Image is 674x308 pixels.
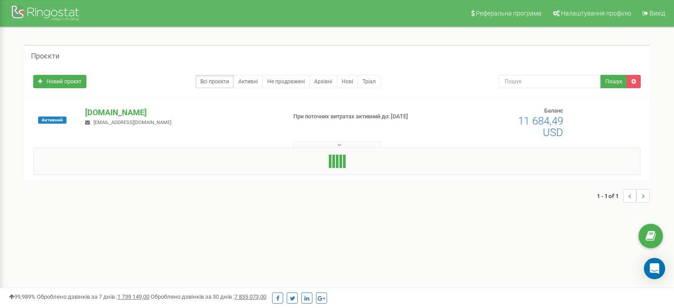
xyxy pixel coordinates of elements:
[33,75,86,88] a: Новий проєкт
[94,120,171,125] span: [EMAIL_ADDRESS][DOMAIN_NAME]
[293,113,435,121] p: При поточних витратах активний до: [DATE]
[476,10,542,17] span: Реферальна програма
[544,107,563,114] span: Баланс
[309,75,337,88] a: Архівні
[644,258,665,279] div: Open Intercom Messenger
[597,180,650,211] nav: ...
[337,75,358,88] a: Нові
[600,75,627,88] button: Пошук
[234,75,263,88] a: Активні
[597,189,623,203] span: 1 - 1 of 1
[31,52,59,60] h5: Проєкти
[499,75,601,88] input: Пошук
[85,107,279,118] p: [DOMAIN_NAME]
[650,10,665,17] span: Вихід
[37,293,149,300] span: Оброблено дзвінків за 7 днів :
[358,75,381,88] a: Тріал
[151,293,266,300] span: Оброблено дзвінків за 30 днів :
[38,117,66,124] span: Активний
[262,75,310,88] a: Не продовжені
[117,293,149,300] u: 1 739 149,00
[195,75,234,88] a: Всі проєкти
[518,115,563,139] span: 11 684,49 USD
[9,293,35,300] span: 99,989%
[234,293,266,300] u: 7 835 073,00
[561,10,631,17] span: Налаштування профілю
